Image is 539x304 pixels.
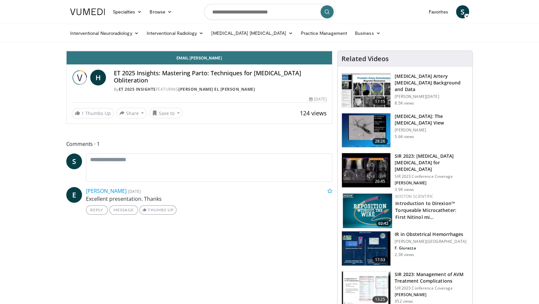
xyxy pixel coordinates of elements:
[86,205,108,215] a: Reply
[116,108,147,118] button: Share
[395,187,414,192] p: 3.9K views
[86,187,127,195] a: [PERSON_NAME]
[456,5,469,18] a: S
[342,55,389,63] h4: Related Videos
[395,246,466,251] p: F. Giurazza
[395,73,468,93] h3: [MEDICAL_DATA] Artery [MEDICAL_DATA] Background and Data
[204,4,335,20] input: Search topics, interventions
[309,96,327,102] div: [DATE]
[395,180,468,186] p: [PERSON_NAME]
[114,70,327,84] h4: ET 2025 Insights: Mastering Parto: Techniques for [MEDICAL_DATA] Obliteration
[300,109,327,117] span: 124 views
[395,252,414,257] p: 2.3K views
[207,27,297,40] a: [MEDICAL_DATA] [MEDICAL_DATA]
[342,153,390,187] img: be6b0377-cdfe-4f7b-8050-068257d09c09.150x105_q85_crop-smart_upscale.jpg
[372,98,388,105] span: 17:15
[86,195,333,203] p: Excellent presentation. Thanks
[343,194,392,228] a: 02:42
[70,9,105,15] img: VuMedi Logo
[395,194,433,199] a: Boston Scientific
[395,231,466,238] h3: IR in Obstetrical Hemorrhages
[114,86,327,92] div: By FEATURING
[395,174,468,179] p: SIR 2023 Conference Coverage
[395,101,414,106] p: 8.5K views
[395,292,468,297] p: [PERSON_NAME]
[376,221,390,226] span: 02:42
[72,108,114,118] a: 1 Thumbs Up
[342,153,468,192] a: 26:45 SIR 2023: [MEDICAL_DATA] [MEDICAL_DATA] for [MEDICAL_DATA] SIR 2023 Conference Coverage [PE...
[395,153,468,173] h3: SIR 2023: [MEDICAL_DATA] [MEDICAL_DATA] for [MEDICAL_DATA]
[66,153,82,169] a: S
[146,5,176,18] a: Browse
[395,200,456,220] a: Introduction to Direxion™ Torqueable Microcatheter: First Nitinol mi…
[342,231,468,266] a: 17:53 IR in Obstetrical Hemorrhages [PERSON_NAME][GEOGRAPHIC_DATA] F. Giurazza 2.3K views
[351,27,384,40] a: Business
[128,188,141,194] small: [DATE]
[66,140,333,148] span: Comments 1
[372,296,388,303] span: 13:25
[66,187,82,203] a: E
[149,108,183,118] button: Save to
[297,27,351,40] a: Practice Management
[67,51,332,64] a: Email [PERSON_NAME]
[395,271,468,284] h3: SIR 2023: Management of AVM Treatment Complications
[66,27,143,40] a: Interventional Neuroradiology
[395,113,468,126] h3: [MEDICAL_DATA]: The [MEDICAL_DATA] View
[342,73,390,107] img: 2c9e911a-87a5-4113-a55f-40ade2b86016.150x105_q85_crop-smart_upscale.jpg
[342,113,468,148] a: 28:26 [MEDICAL_DATA]: The [MEDICAL_DATA] View [PERSON_NAME] 5.6K views
[109,5,146,18] a: Specialties
[395,94,468,99] p: [PERSON_NAME][DATE]
[372,138,388,145] span: 28:26
[395,134,414,139] p: 5.6K views
[425,5,452,18] a: Favorites
[109,205,138,215] a: Message
[395,128,468,133] p: [PERSON_NAME]
[81,110,84,116] span: 1
[372,256,388,263] span: 17:53
[143,27,208,40] a: Interventional Radiology
[372,178,388,185] span: 26:45
[342,73,468,108] a: 17:15 [MEDICAL_DATA] Artery [MEDICAL_DATA] Background and Data [PERSON_NAME][DATE] 8.5K views
[342,231,390,266] img: 5a5f2f14-0377-4175-a80d-7ef1a43264c3.150x105_q85_crop-smart_upscale.jpg
[395,239,466,244] p: [PERSON_NAME][GEOGRAPHIC_DATA]
[178,86,255,92] a: [PERSON_NAME] El [PERSON_NAME]
[342,113,390,148] img: 57ad2fa0-e2fc-4e99-ba41-87158f08a8ca.150x105_q85_crop-smart_upscale.jpg
[72,70,88,85] img: ET 2025 Insights
[395,286,468,291] p: SIR 2023 Conference Coverage
[90,70,106,85] a: H
[119,86,156,92] a: ET 2025 Insights
[395,299,413,304] p: 952 views
[343,194,392,228] img: 68365af2-ba04-4b8f-8023-a3a545384477.150x105_q85_crop-smart_upscale.jpg
[139,205,176,215] a: Thumbs Up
